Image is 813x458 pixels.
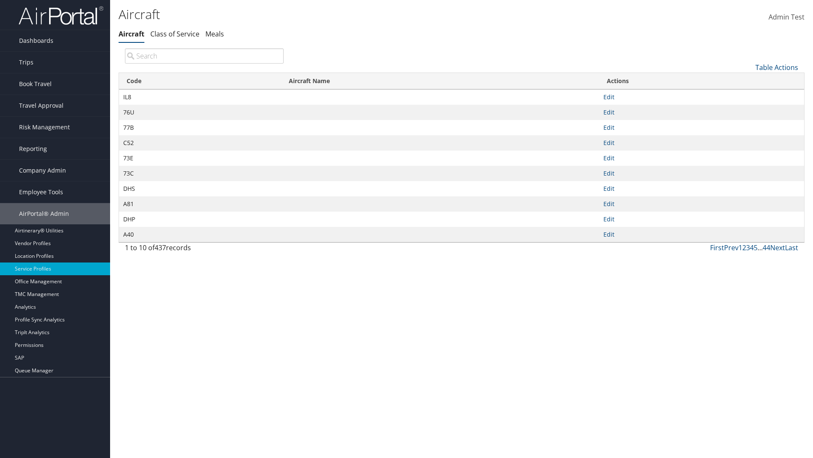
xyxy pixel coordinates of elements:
[155,243,166,252] span: 437
[746,243,750,252] a: 3
[19,52,33,73] span: Trips
[603,184,614,193] a: Edit
[119,166,281,181] td: 73C
[19,182,63,203] span: Employee Tools
[205,29,224,39] a: Meals
[758,243,763,252] span: …
[119,73,281,89] th: Code: activate to sort column ascending
[603,139,614,147] a: Edit
[19,30,53,51] span: Dashboards
[19,73,52,95] span: Book Travel
[119,181,281,196] td: DHS
[119,196,281,212] td: A81
[603,230,614,238] a: Edit
[119,227,281,242] td: A40
[754,243,758,252] a: 5
[603,215,614,223] a: Edit
[710,243,724,252] a: First
[19,160,66,181] span: Company Admin
[119,6,576,23] h1: Aircraft
[125,243,284,257] div: 1 to 10 of records
[599,73,804,89] th: Actions
[19,95,64,116] span: Travel Approval
[785,243,798,252] a: Last
[119,212,281,227] td: DHP
[19,6,103,25] img: airportal-logo.png
[769,12,805,22] span: Admin Test
[770,243,785,252] a: Next
[742,243,746,252] a: 2
[603,154,614,162] a: Edit
[119,89,281,105] td: IL8
[19,138,47,159] span: Reporting
[119,105,281,120] td: 76U
[769,4,805,31] a: Admin Test
[119,29,144,39] a: Aircraft
[750,243,754,252] a: 4
[763,243,770,252] a: 44
[603,200,614,208] a: Edit
[19,203,69,224] span: AirPortal® Admin
[119,135,281,151] td: C52
[125,48,284,64] input: Search
[603,93,614,101] a: Edit
[119,151,281,166] td: 73E
[724,243,738,252] a: Prev
[19,117,70,138] span: Risk Management
[603,123,614,131] a: Edit
[119,120,281,135] td: 77B
[603,108,614,116] a: Edit
[738,243,742,252] a: 1
[603,169,614,177] a: Edit
[281,73,599,89] th: Aircraft Name: activate to sort column descending
[150,29,199,39] a: Class of Service
[755,63,798,72] a: Table Actions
